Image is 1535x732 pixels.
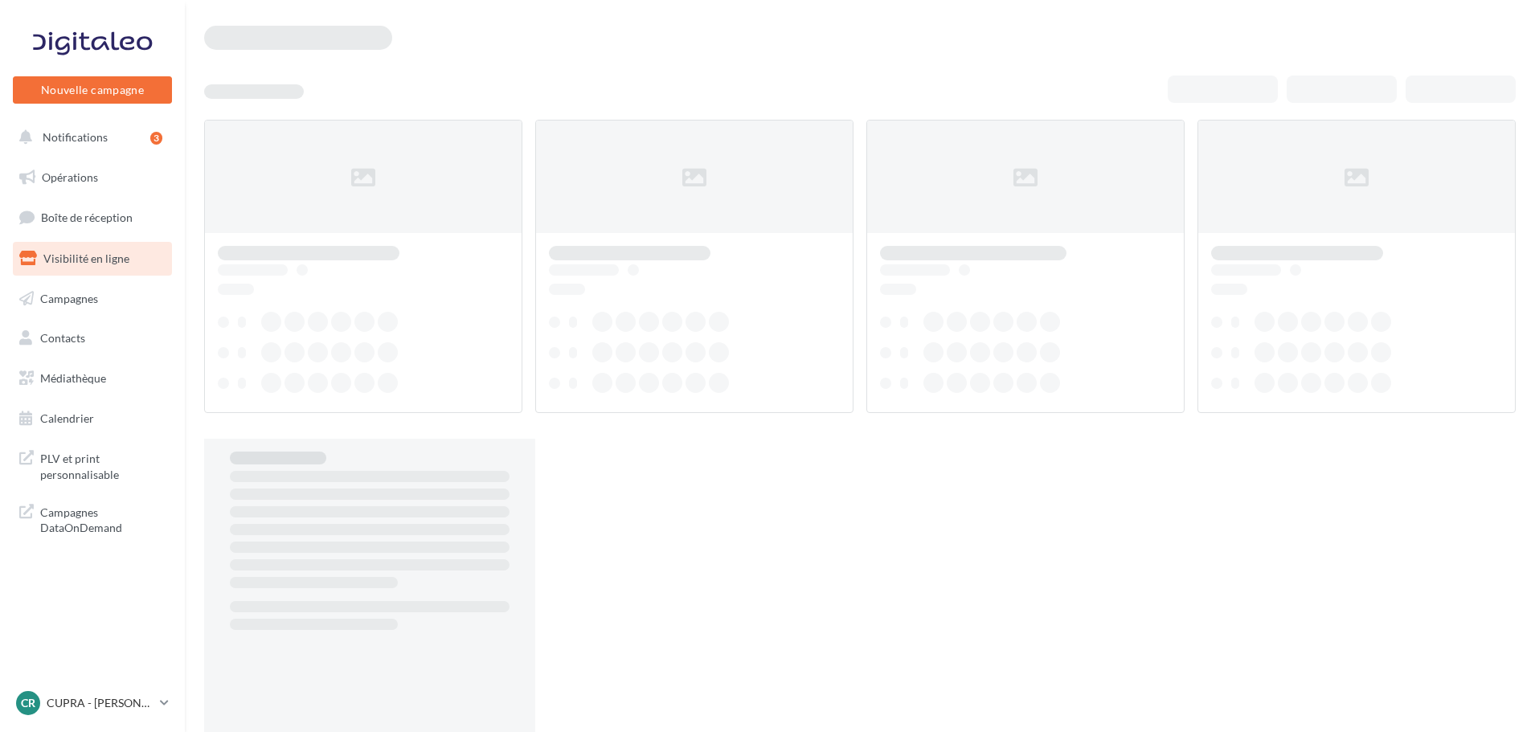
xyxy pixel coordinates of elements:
[43,251,129,265] span: Visibilité en ligne
[21,695,35,711] span: CR
[10,362,175,395] a: Médiathèque
[40,501,166,536] span: Campagnes DataOnDemand
[40,448,166,482] span: PLV et print personnalisable
[10,121,169,154] button: Notifications 3
[40,331,85,345] span: Contacts
[13,688,172,718] a: CR CUPRA - [PERSON_NAME]
[43,130,108,144] span: Notifications
[150,132,162,145] div: 3
[13,76,172,104] button: Nouvelle campagne
[42,170,98,184] span: Opérations
[10,321,175,355] a: Contacts
[10,441,175,489] a: PLV et print personnalisable
[47,695,153,711] p: CUPRA - [PERSON_NAME]
[10,495,175,542] a: Campagnes DataOnDemand
[10,161,175,194] a: Opérations
[41,211,133,224] span: Boîte de réception
[40,411,94,425] span: Calendrier
[40,371,106,385] span: Médiathèque
[10,200,175,235] a: Boîte de réception
[40,291,98,305] span: Campagnes
[10,282,175,316] a: Campagnes
[10,242,175,276] a: Visibilité en ligne
[10,402,175,436] a: Calendrier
